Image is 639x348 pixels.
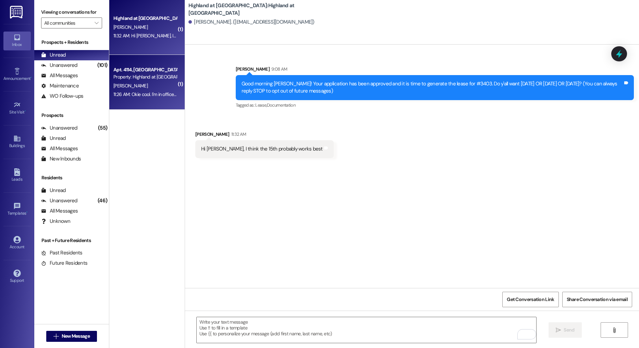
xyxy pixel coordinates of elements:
div: [PERSON_NAME] [195,131,334,140]
button: Get Conversation Link [502,292,558,307]
button: Share Conversation via email [562,292,632,307]
div: Prospects + Residents [34,39,109,46]
div: New Inbounds [41,155,81,163]
a: Account [3,234,31,252]
label: Viewing conversations for [41,7,102,17]
div: Hi [PERSON_NAME], I think the 15th probably works best [201,145,323,153]
span: • [25,109,26,113]
span: • [30,75,32,80]
span: Documentation [267,102,296,108]
div: Unread [41,187,66,194]
div: (55) [96,123,109,133]
div: 11:32 AM [230,131,246,138]
i:  [95,20,98,26]
div: Residents [34,174,109,181]
i:  [612,327,617,333]
div: Tagged as: [236,100,634,110]
a: Templates • [3,200,31,219]
b: Highland at [GEOGRAPHIC_DATA]: Highland at [GEOGRAPHIC_DATA] [188,2,325,17]
div: Prospects [34,112,109,119]
div: Unanswered [41,62,77,69]
div: All Messages [41,145,78,152]
span: Send [564,326,574,334]
button: Send [549,322,582,338]
div: 11:26 AM: Okie cool. I'm in office [DATE] so if you can get it before I get home that would be gr... [113,91,302,97]
div: Highland at [GEOGRAPHIC_DATA] [113,15,177,22]
div: (46) [96,195,109,206]
a: Leads [3,166,31,185]
div: Apt. 4114, [GEOGRAPHIC_DATA] at [GEOGRAPHIC_DATA] [113,66,177,73]
span: Lease , [255,102,267,108]
div: [PERSON_NAME]. ([EMAIL_ADDRESS][DOMAIN_NAME]) [188,19,315,26]
span: [PERSON_NAME] [113,24,148,30]
div: All Messages [41,72,78,79]
div: Past Residents [41,249,83,256]
span: New Message [62,333,90,340]
div: Property: Highland at [GEOGRAPHIC_DATA] [113,73,177,81]
div: Maintenance [41,82,79,89]
span: Share Conversation via email [567,296,628,303]
div: Unread [41,51,66,59]
a: Site Visit • [3,99,31,118]
div: Good morning [PERSON_NAME]! Your application has been approved and it is time to generate the lea... [242,80,623,95]
span: [PERSON_NAME] [113,83,148,89]
div: All Messages [41,207,78,215]
div: Future Residents [41,260,87,267]
div: 11:32 AM: Hi [PERSON_NAME], I think the 15th probably works best [113,33,243,39]
div: [PERSON_NAME] [236,65,634,75]
a: Buildings [3,133,31,151]
div: Unanswered [41,124,77,132]
button: New Message [46,331,97,342]
span: • [26,210,27,215]
div: WO Follow-ups [41,93,83,100]
span: Get Conversation Link [507,296,554,303]
a: Support [3,267,31,286]
div: 9:08 AM [270,65,287,73]
div: Unread [41,135,66,142]
img: ResiDesk Logo [10,6,24,19]
div: Past + Future Residents [34,237,109,244]
textarea: To enrich screen reader interactions, please activate Accessibility in Grammarly extension settings [197,317,537,343]
i:  [53,334,59,339]
input: All communities [44,17,91,28]
i:  [556,327,561,333]
div: (101) [96,60,109,71]
a: Inbox [3,32,31,50]
div: Unanswered [41,197,77,204]
div: Unknown [41,218,70,225]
